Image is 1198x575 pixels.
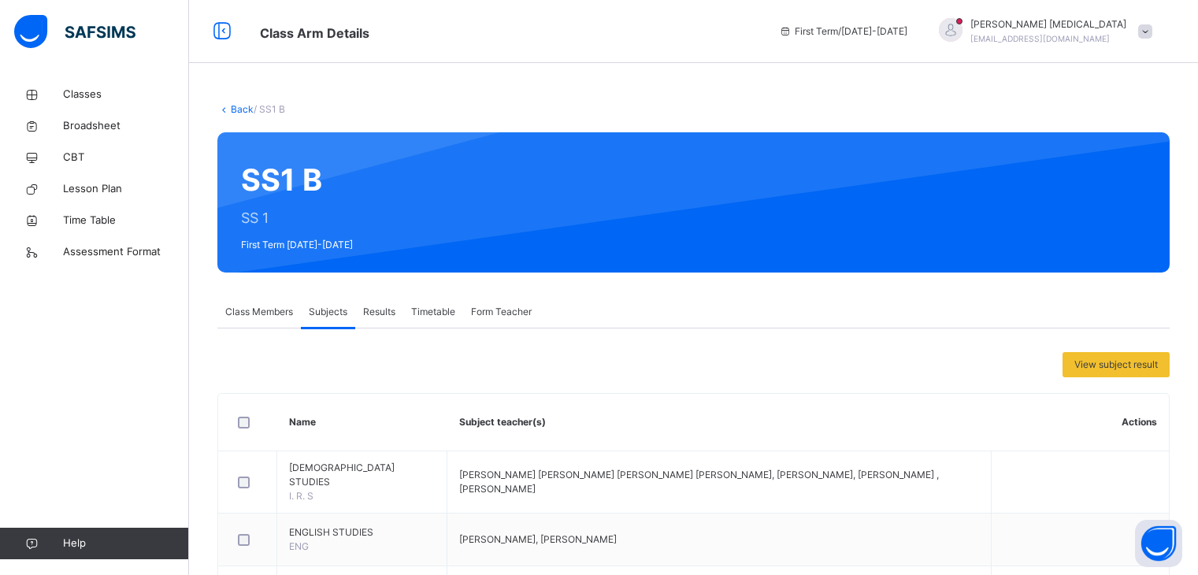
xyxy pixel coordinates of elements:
th: Subject teacher(s) [447,394,992,451]
div: ABIODUNALLI [923,17,1160,46]
span: ENG [289,540,309,552]
span: Assessment Format [63,244,189,260]
a: Back [231,103,254,115]
span: [PERSON_NAME] [MEDICAL_DATA] [970,17,1126,32]
th: Name [277,394,447,451]
span: Results [363,305,395,319]
span: ENGLISH STUDIES [289,525,435,540]
span: Class Arm Details [260,25,369,41]
button: Open asap [1135,520,1182,567]
span: [PERSON_NAME], [PERSON_NAME] [459,533,617,545]
span: [EMAIL_ADDRESS][DOMAIN_NAME] [970,34,1110,43]
span: CBT [63,150,189,165]
span: Class Members [225,305,293,319]
th: Actions [992,394,1169,451]
span: Lesson Plan [63,181,189,197]
span: Classes [63,87,189,102]
span: Form Teacher [471,305,532,319]
span: Help [63,536,188,551]
span: [DEMOGRAPHIC_DATA] STUDIES [289,461,435,489]
span: Broadsheet [63,118,189,134]
span: I. R. S [289,490,313,502]
span: Timetable [411,305,455,319]
span: / SS1 B [254,103,285,115]
span: session/term information [779,24,907,39]
span: View subject result [1074,358,1158,372]
span: [PERSON_NAME] [PERSON_NAME] [PERSON_NAME] [PERSON_NAME], [PERSON_NAME], [PERSON_NAME] , [PERSON_N... [459,469,939,495]
img: safsims [14,15,135,48]
span: Time Table [63,213,189,228]
span: Subjects [309,305,347,319]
